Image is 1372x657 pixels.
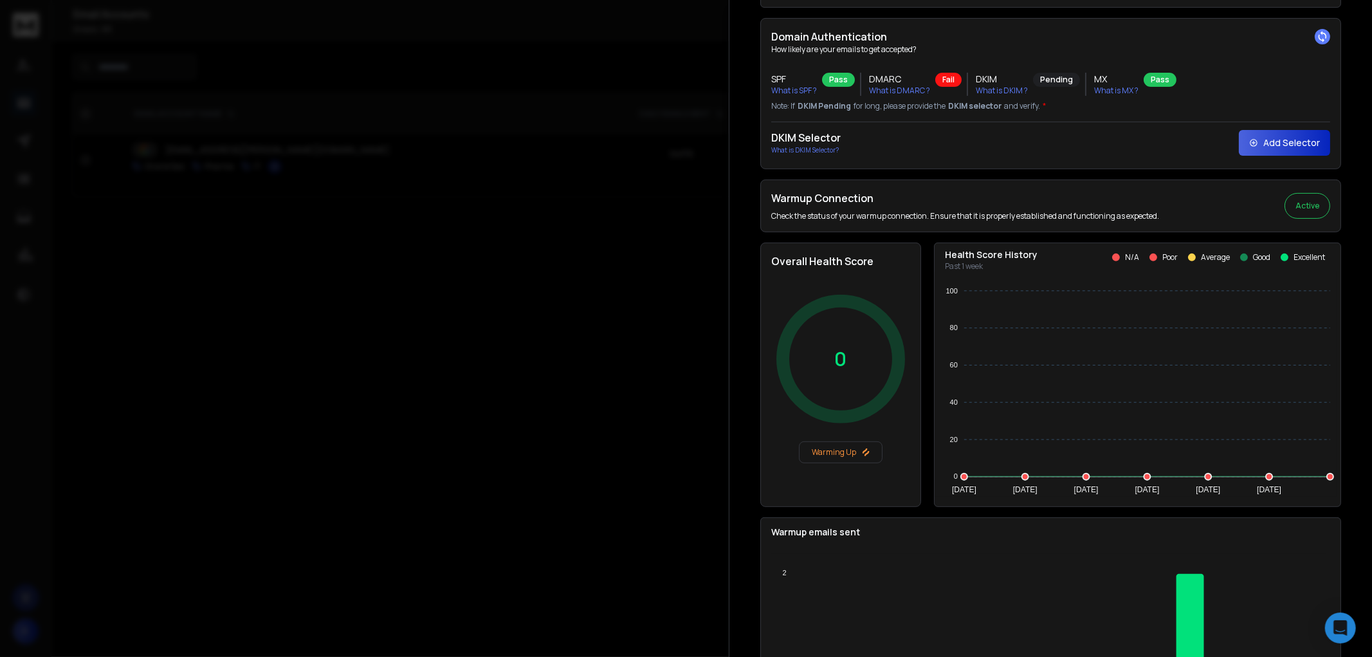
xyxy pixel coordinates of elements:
h2: Warmup Connection [771,190,1159,206]
p: What is MX ? [1094,86,1139,96]
div: Pass [822,73,855,87]
p: 0 [835,347,847,371]
p: How likely are your emails to get accepted? [771,44,1330,55]
div: Fail [935,73,962,87]
p: What is SPF ? [771,86,817,96]
h2: DKIM Selector [771,130,841,145]
tspan: [DATE] [952,485,976,494]
button: Add Selector [1239,130,1330,156]
tspan: [DATE] [1196,485,1220,494]
p: Past 1 week [945,261,1038,272]
p: What is DMARC ? [869,86,930,96]
p: Average [1201,252,1230,263]
tspan: 60 [950,361,958,369]
tspan: 20 [950,436,958,443]
p: Note: If for long, please provide the and verify. [771,101,1330,111]
span: DKIM Pending [798,101,851,111]
p: Check the status of your warmup connection. Ensure that it is properly established and functionin... [771,211,1159,221]
div: Pending [1033,73,1080,87]
h2: Overall Health Score [771,254,910,269]
tspan: [DATE] [1257,485,1281,494]
div: Pass [1144,73,1176,87]
tspan: 40 [950,398,958,406]
tspan: [DATE] [1074,485,1099,494]
p: What is DKIM ? [976,86,1028,96]
p: Excellent [1294,252,1325,263]
h3: DMARC [869,73,930,86]
h2: Domain Authentication [771,29,1330,44]
p: Warming Up [805,447,877,458]
h3: SPF [771,73,817,86]
p: Poor [1162,252,1178,263]
tspan: 80 [950,324,958,331]
tspan: [DATE] [1013,485,1038,494]
button: Active [1285,193,1330,219]
tspan: 100 [946,287,958,295]
p: Good [1253,252,1270,263]
p: Warmup emails sent [771,526,1330,539]
tspan: [DATE] [1135,485,1160,494]
span: DKIM selector [948,101,1002,111]
tspan: 0 [954,473,958,481]
h3: MX [1094,73,1139,86]
div: Open Intercom Messenger [1325,613,1356,643]
tspan: 2 [783,569,787,577]
p: N/A [1125,252,1139,263]
p: Health Score History [945,248,1038,261]
h3: DKIM [976,73,1028,86]
p: What is DKIM Selector? [771,145,841,155]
